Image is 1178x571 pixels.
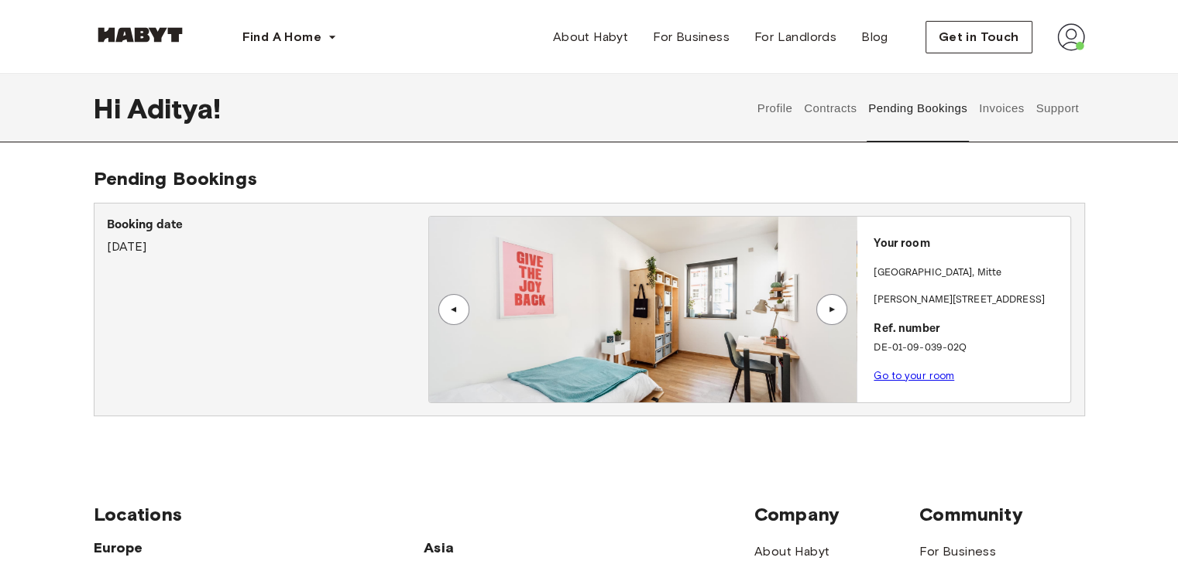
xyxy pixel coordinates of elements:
[230,22,349,53] button: Find A Home
[754,28,836,46] span: For Landlords
[919,503,1084,526] span: Community
[919,542,996,561] a: For Business
[977,74,1025,142] button: Invoices
[242,28,321,46] span: Find A Home
[874,292,1064,308] p: [PERSON_NAME][STREET_ADDRESS]
[1057,23,1085,51] img: avatar
[94,92,127,125] span: Hi
[94,27,187,43] img: Habyt
[641,22,742,53] a: For Business
[541,22,641,53] a: About Habyt
[424,539,589,557] span: Asia
[429,217,857,402] img: Image of the room
[107,216,428,234] p: Booking date
[446,305,462,314] div: ▲
[926,21,1032,53] button: Get in Touch
[939,28,1019,46] span: Get in Touch
[653,28,730,46] span: For Business
[94,503,754,526] span: Locations
[742,22,849,53] a: For Landlords
[874,320,1064,338] p: Ref. number
[861,28,888,46] span: Blog
[754,503,919,526] span: Company
[127,92,221,125] span: Aditya !
[751,74,1084,142] div: user profile tabs
[874,370,954,381] a: Go to your room
[824,305,840,314] div: ▲
[107,216,428,256] div: [DATE]
[802,74,859,142] button: Contracts
[849,22,901,53] a: Blog
[1034,74,1081,142] button: Support
[867,74,970,142] button: Pending Bookings
[754,542,829,561] a: About Habyt
[874,340,1064,356] p: DE-01-09-039-02Q
[94,539,424,557] span: Europe
[755,74,795,142] button: Profile
[553,28,628,46] span: About Habyt
[874,265,1001,281] p: [GEOGRAPHIC_DATA] , Mitte
[874,235,1064,253] p: Your room
[94,167,257,190] span: Pending Bookings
